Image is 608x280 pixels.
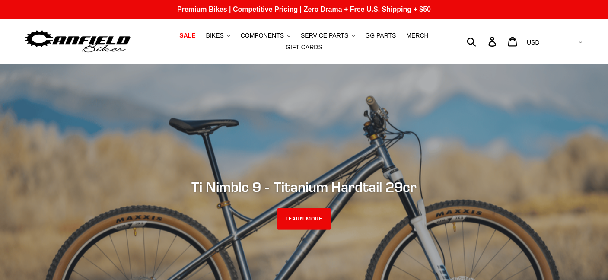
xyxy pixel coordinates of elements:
a: LEARN MORE [277,208,331,230]
span: COMPONENTS [241,32,284,39]
button: SERVICE PARTS [296,30,359,41]
a: GIFT CARDS [281,41,327,53]
input: Search [471,32,493,51]
span: SALE [179,32,195,39]
a: SALE [175,30,200,41]
a: GG PARTS [361,30,400,41]
span: BIKES [206,32,224,39]
button: COMPONENTS [236,30,295,41]
button: BIKES [202,30,235,41]
span: SERVICE PARTS [301,32,348,39]
span: GG PARTS [365,32,396,39]
span: GIFT CARDS [286,44,322,51]
span: MERCH [406,32,428,39]
a: MERCH [402,30,433,41]
h2: Ti Nimble 9 - Titanium Hardtail 29er [69,179,540,195]
img: Canfield Bikes [24,28,132,55]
